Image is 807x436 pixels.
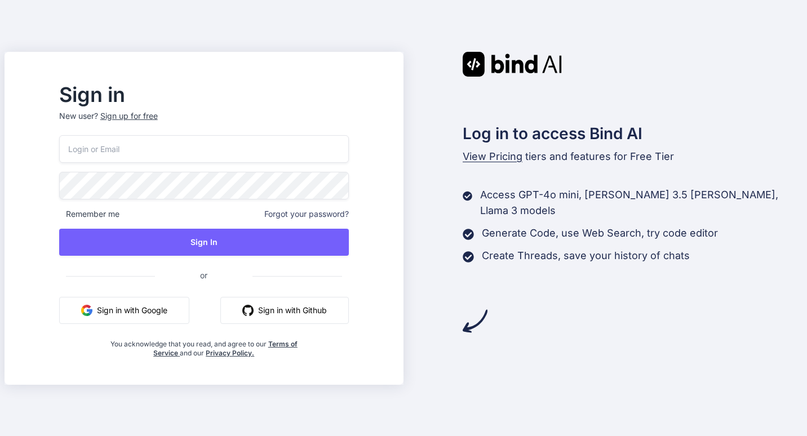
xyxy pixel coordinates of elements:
img: arrow [463,309,487,333]
p: Access GPT-4o mini, [PERSON_NAME] 3.5 [PERSON_NAME], Llama 3 models [480,187,802,219]
div: You acknowledge that you read, and agree to our and our [107,333,300,358]
img: github [242,305,254,316]
div: Sign up for free [100,110,158,122]
img: Bind AI logo [463,52,562,77]
p: Generate Code, use Web Search, try code editor [482,225,718,241]
input: Login or Email [59,135,349,163]
span: Remember me [59,208,119,220]
img: google [81,305,92,316]
a: Privacy Policy. [206,349,254,357]
span: View Pricing [463,150,522,162]
a: Terms of Service [153,340,298,357]
button: Sign In [59,229,349,256]
button: Sign in with Github [220,297,349,324]
p: tiers and features for Free Tier [463,149,803,164]
h2: Log in to access Bind AI [463,122,803,145]
span: Forgot your password? [264,208,349,220]
span: or [155,261,252,289]
button: Sign in with Google [59,297,189,324]
p: Create Threads, save your history of chats [482,248,690,264]
h2: Sign in [59,86,349,104]
p: New user? [59,110,349,135]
